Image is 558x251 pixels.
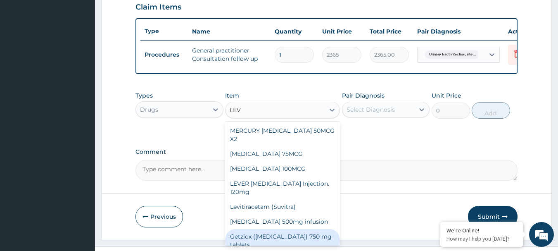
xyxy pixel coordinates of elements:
td: Procedures [140,47,188,62]
h3: Claim Items [135,3,181,12]
div: [MEDICAL_DATA] 100MCG [225,161,340,176]
label: Unit Price [432,91,461,100]
span: Urinary tract infection, site ... [425,50,480,59]
div: LEVER [MEDICAL_DATA] Injection. 120mg [225,176,340,199]
label: Types [135,92,153,99]
div: Drugs [140,105,158,114]
div: MERCURY [MEDICAL_DATA] 50MCG X2 [225,123,340,146]
div: Chat with us now [43,46,139,57]
th: Quantity [271,23,318,40]
button: Add [472,102,510,119]
p: How may I help you today? [446,235,517,242]
label: Pair Diagnosis [342,91,385,100]
div: [MEDICAL_DATA] 500mg infusion [225,214,340,229]
th: Name [188,23,271,40]
th: Unit Price [318,23,366,40]
label: Item [225,91,239,100]
div: Minimize live chat window [135,4,155,24]
div: Levitiracetam (Suvitra) [225,199,340,214]
label: Comment [135,148,518,155]
div: We're Online! [446,227,517,234]
button: Previous [135,206,183,227]
th: Pair Diagnosis [413,23,504,40]
th: Total Price [366,23,413,40]
button: Submit [468,206,518,227]
td: General practitioner Consultation follow up [188,42,271,67]
th: Type [140,24,188,39]
textarea: Type your message and hit 'Enter' [4,165,157,194]
div: [MEDICAL_DATA] 75MCG [225,146,340,161]
div: Select Diagnosis [347,105,395,114]
img: d_794563401_company_1708531726252_794563401 [15,41,33,62]
span: We're online! [48,74,114,157]
th: Actions [504,23,545,40]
